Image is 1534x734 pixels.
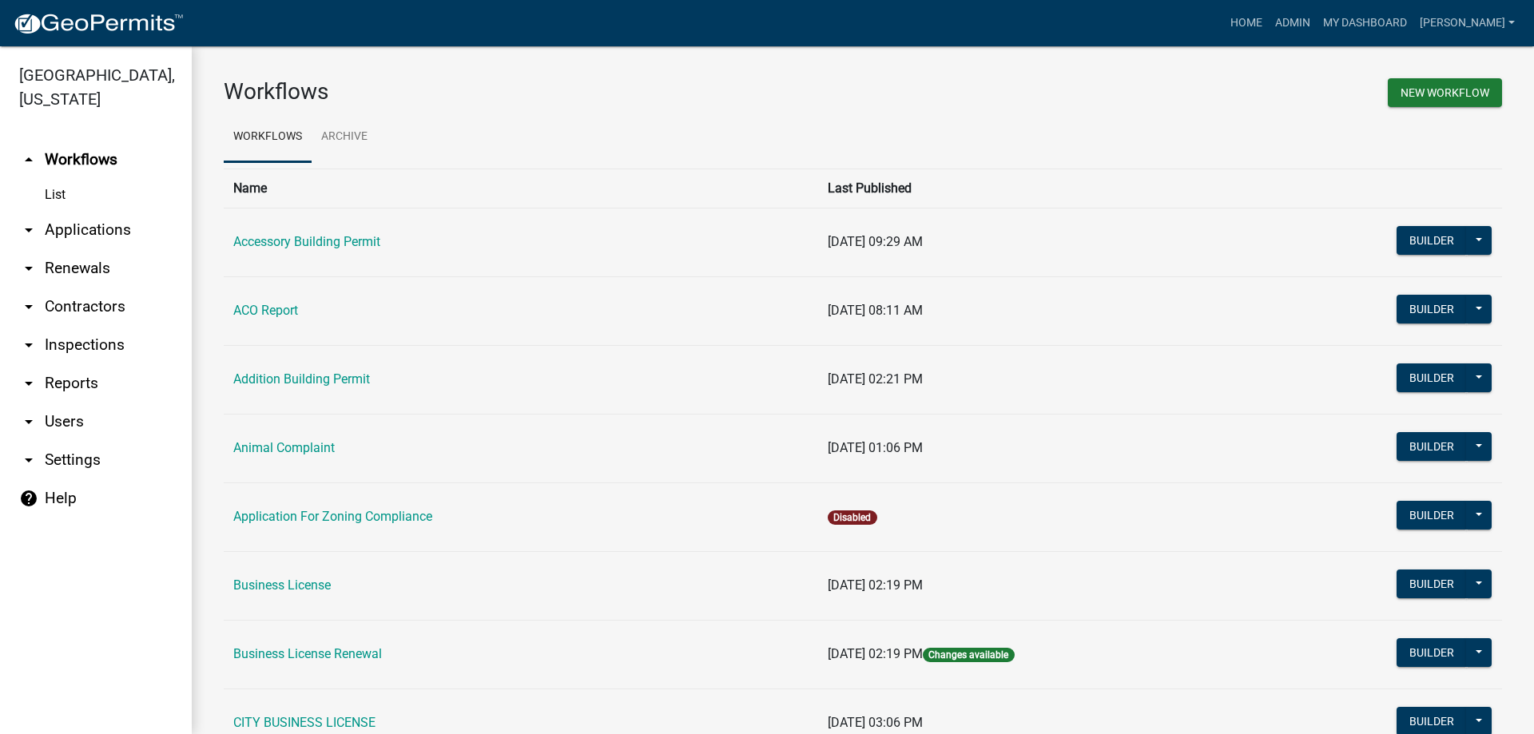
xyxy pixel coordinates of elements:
[1397,501,1467,530] button: Builder
[233,577,331,593] a: Business License
[1397,432,1467,461] button: Builder
[1397,226,1467,255] button: Builder
[224,78,851,105] h3: Workflows
[233,371,370,387] a: Addition Building Permit
[19,450,38,470] i: arrow_drop_down
[828,646,923,661] span: [DATE] 02:19 PM
[19,259,38,278] i: arrow_drop_down
[828,234,923,249] span: [DATE] 09:29 AM
[233,646,382,661] a: Business License Renewal
[828,510,876,525] span: Disabled
[19,150,38,169] i: arrow_drop_up
[1397,295,1467,323] button: Builder
[828,303,923,318] span: [DATE] 08:11 AM
[1397,363,1467,392] button: Builder
[818,169,1255,208] th: Last Published
[233,303,298,318] a: ACO Report
[828,715,923,730] span: [DATE] 03:06 PM
[224,112,312,163] a: Workflows
[233,234,380,249] a: Accessory Building Permit
[19,297,38,316] i: arrow_drop_down
[19,374,38,393] i: arrow_drop_down
[19,335,38,355] i: arrow_drop_down
[1224,8,1269,38] a: Home
[312,112,377,163] a: Archive
[828,577,923,593] span: [DATE] 02:19 PM
[1317,8,1413,38] a: My Dashboard
[1397,569,1467,598] button: Builder
[19,220,38,240] i: arrow_drop_down
[233,715,376,730] a: CITY BUSINESS LICENSE
[828,371,923,387] span: [DATE] 02:21 PM
[224,169,818,208] th: Name
[1388,78,1502,107] button: New Workflow
[1413,8,1521,38] a: [PERSON_NAME]
[233,440,335,455] a: Animal Complaint
[828,440,923,455] span: [DATE] 01:06 PM
[233,509,432,524] a: Application For Zoning Compliance
[1269,8,1317,38] a: Admin
[1397,638,1467,667] button: Builder
[923,648,1014,662] span: Changes available
[19,489,38,508] i: help
[19,412,38,431] i: arrow_drop_down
